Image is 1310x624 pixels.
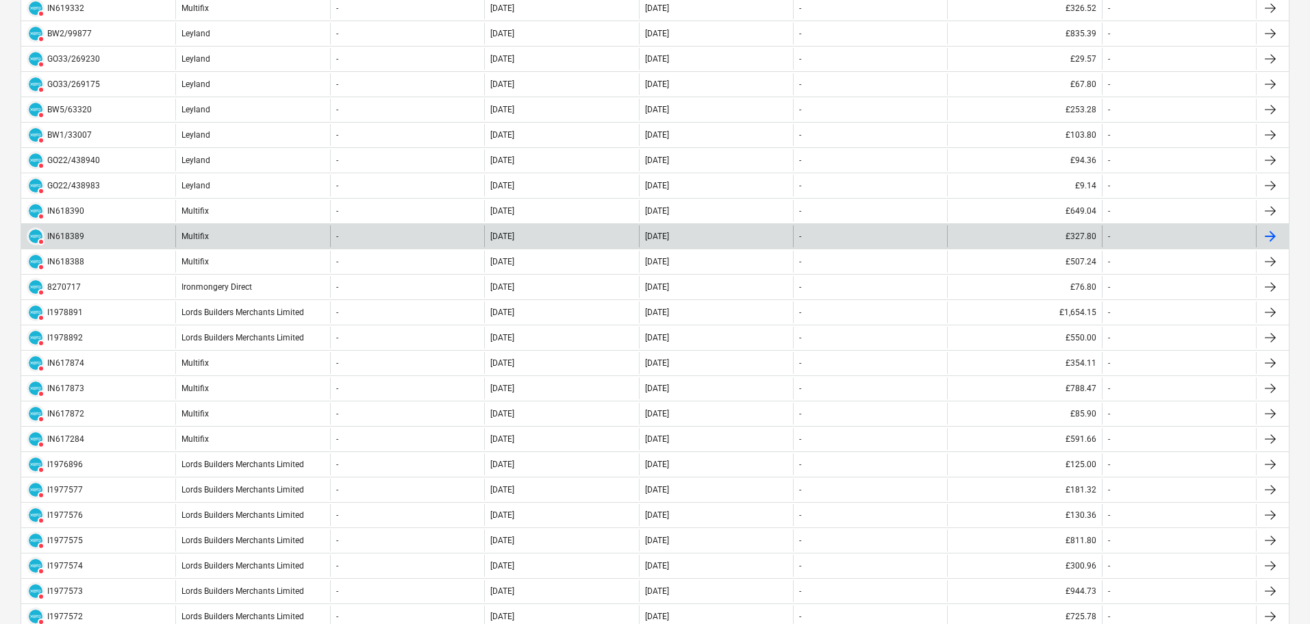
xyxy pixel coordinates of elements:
[27,25,45,42] div: Invoice has been synced with Xero and its status is currently DELETED
[47,105,92,114] div: BW5/63320
[1108,434,1110,444] div: -
[1108,460,1110,469] div: -
[947,48,1101,70] div: £29.57
[645,333,669,342] div: [DATE]
[799,3,801,13] div: -
[490,434,514,444] div: [DATE]
[47,181,100,190] div: GO22/438983
[27,354,45,372] div: Invoice has been synced with Xero and its status is currently DELETED
[29,382,42,395] img: xero.svg
[47,54,100,64] div: GO33/269230
[336,536,338,545] div: -
[490,536,514,545] div: [DATE]
[27,101,45,118] div: Invoice has been synced with Xero and its status is currently DELETED
[336,206,338,216] div: -
[336,257,338,266] div: -
[490,586,514,596] div: [DATE]
[645,561,669,571] div: [DATE]
[645,485,669,495] div: [DATE]
[336,434,338,444] div: -
[336,130,338,140] div: -
[27,582,45,600] div: Invoice has been synced with Xero and its status is currently DELETED
[47,3,84,13] div: IN619332
[490,181,514,190] div: [DATE]
[1108,282,1110,292] div: -
[490,384,514,393] div: [DATE]
[947,580,1101,602] div: £944.73
[27,253,45,271] div: Invoice has been synced with Xero and its status is currently DELETED
[336,384,338,393] div: -
[47,485,83,495] div: I1977577
[947,276,1101,298] div: £76.80
[645,460,669,469] div: [DATE]
[947,200,1101,222] div: £649.04
[645,181,669,190] div: [DATE]
[1108,105,1110,114] div: -
[175,504,329,526] div: Lords Builders Merchants Limited
[947,453,1101,475] div: £125.00
[799,460,801,469] div: -
[47,561,83,571] div: I1977574
[490,79,514,89] div: [DATE]
[1108,257,1110,266] div: -
[947,479,1101,501] div: £181.32
[175,225,329,247] div: Multifix
[947,124,1101,146] div: £103.80
[27,75,45,93] div: Invoice has been synced with Xero and its status is currently DELETED
[799,282,801,292] div: -
[947,529,1101,551] div: £811.80
[947,504,1101,526] div: £130.36
[175,301,329,323] div: Lords Builders Merchants Limited
[29,458,42,471] img: xero.svg
[175,23,329,45] div: Leyland
[336,510,338,520] div: -
[490,333,514,342] div: [DATE]
[27,50,45,68] div: Invoice has been synced with Xero and its status is currently DELETED
[799,130,801,140] div: -
[175,555,329,577] div: Lords Builders Merchants Limited
[47,308,83,317] div: I1978891
[1108,510,1110,520] div: -
[27,126,45,144] div: Invoice has been synced with Xero and its status is currently DELETED
[47,79,100,89] div: GO33/269175
[490,232,514,241] div: [DATE]
[645,54,669,64] div: [DATE]
[175,403,329,425] div: Multifix
[799,181,801,190] div: -
[29,255,42,269] img: xero.svg
[29,103,42,116] img: xero.svg
[336,333,338,342] div: -
[1108,3,1110,13] div: -
[175,580,329,602] div: Lords Builders Merchants Limited
[1242,558,1310,624] div: Chat Widget
[29,483,42,497] img: xero.svg
[47,232,84,241] div: IN618389
[1108,485,1110,495] div: -
[47,586,83,596] div: I1977573
[336,282,338,292] div: -
[47,384,84,393] div: IN617873
[29,331,42,345] img: xero.svg
[336,358,338,368] div: -
[29,407,42,421] img: xero.svg
[29,52,42,66] img: xero.svg
[27,278,45,296] div: Invoice has been synced with Xero and its status is currently DELETED
[27,455,45,473] div: Invoice has been synced with Xero and its status is currently DELETED
[490,29,514,38] div: [DATE]
[645,434,669,444] div: [DATE]
[645,612,669,621] div: [DATE]
[947,377,1101,399] div: £788.47
[799,358,801,368] div: -
[175,99,329,121] div: Leyland
[490,155,514,165] div: [DATE]
[47,282,81,292] div: 8270717
[1108,333,1110,342] div: -
[27,329,45,347] div: Invoice has been synced with Xero and its status is currently DELETED
[947,327,1101,349] div: £550.00
[490,105,514,114] div: [DATE]
[1108,536,1110,545] div: -
[947,301,1101,323] div: £1,654.15
[29,508,42,522] img: xero.svg
[947,352,1101,374] div: £354.11
[490,257,514,266] div: [DATE]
